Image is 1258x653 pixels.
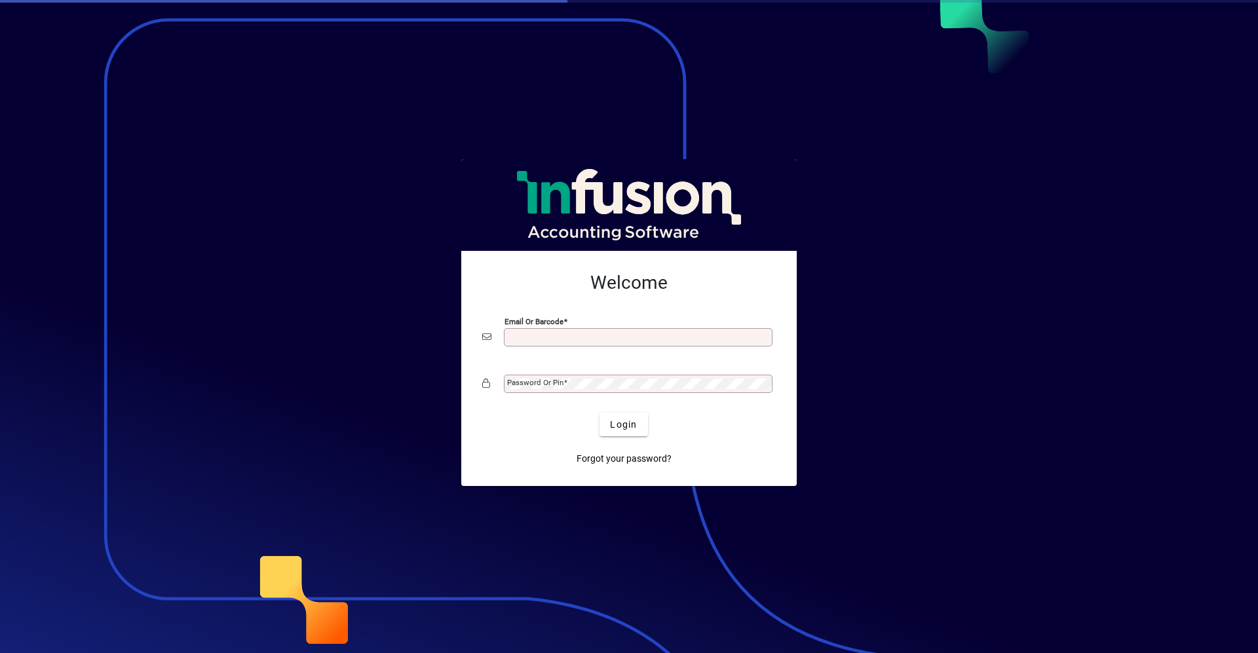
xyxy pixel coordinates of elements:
[507,378,563,387] mat-label: Password or Pin
[610,418,637,432] span: Login
[600,413,647,436] button: Login
[505,317,563,326] mat-label: Email or Barcode
[482,272,776,294] h2: Welcome
[571,447,677,470] a: Forgot your password?
[577,452,672,466] span: Forgot your password?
